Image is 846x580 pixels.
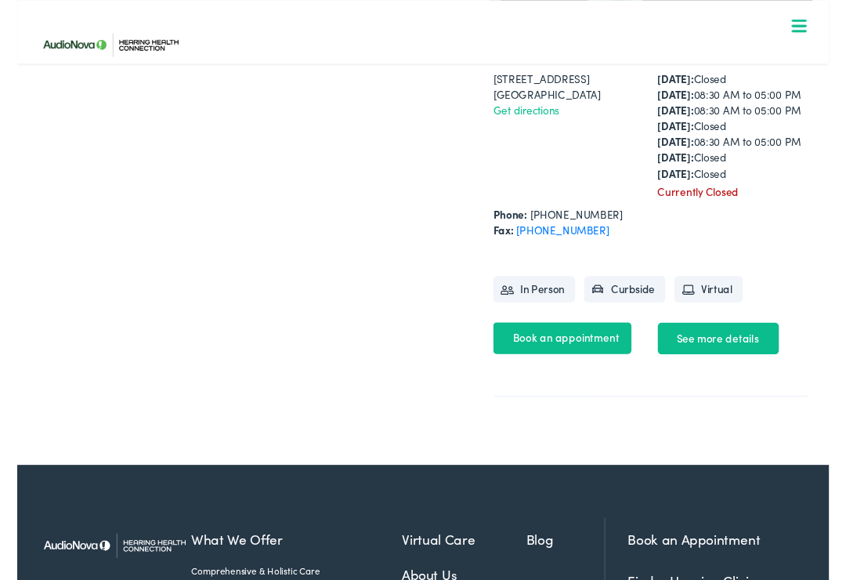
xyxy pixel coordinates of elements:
[534,216,631,231] a: [PHONE_NUMBER]
[496,232,517,248] strong: Fax:
[636,552,774,571] a: Book an Appointment
[667,74,826,189] div: Closed 08:30 AM to 05:00 PM 08:30 AM to 05:00 PM Closed 08:30 AM to 05:00 PM Closed Closed
[667,336,794,369] a: See more details
[667,191,826,208] div: Currently Closed
[667,123,705,139] strong: [DATE]:
[667,74,705,89] strong: [DATE]:
[29,63,830,111] a: What We Offer
[496,288,581,315] li: In Person
[520,232,616,248] a: [PHONE_NUMBER]
[496,216,531,231] strong: Phone:
[667,172,705,188] strong: [DATE]:
[401,551,530,572] a: Virtual Care
[182,551,401,572] a: What We Offer
[496,107,565,122] a: Get directions
[667,90,705,106] strong: [DATE]:
[667,140,705,155] strong: [DATE]:
[685,288,756,315] li: Virtual
[530,551,612,572] a: Blog
[496,74,654,90] div: [STREET_ADDRESS]
[496,336,640,369] a: Book an appointment
[667,156,705,172] strong: [DATE]:
[591,288,675,315] li: Curbside
[667,107,705,122] strong: [DATE]:
[496,90,654,107] div: [GEOGRAPHIC_DATA]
